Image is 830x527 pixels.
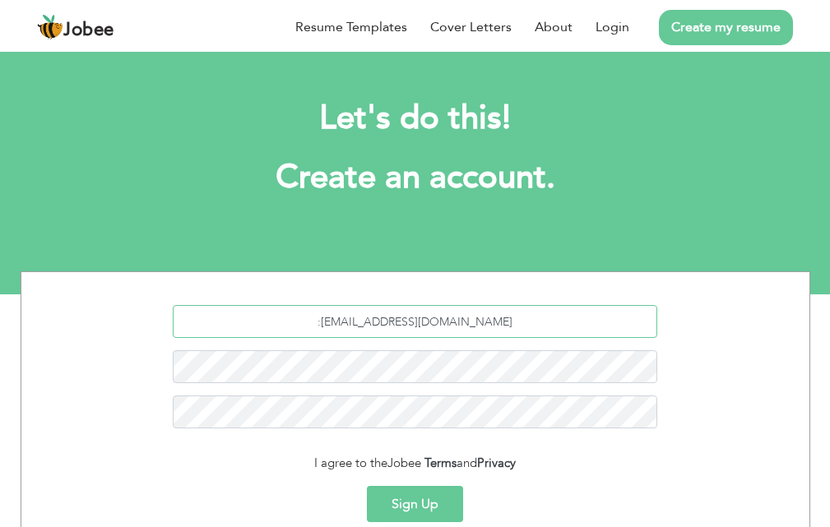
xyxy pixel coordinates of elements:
[173,305,657,338] input: Email
[63,21,114,39] span: Jobee
[387,455,421,471] span: Jobee
[424,455,457,471] a: Terms
[596,17,629,37] a: Login
[430,17,512,37] a: Cover Letters
[37,14,63,40] img: jobee.io
[535,17,573,37] a: About
[141,156,690,199] h1: Create an account.
[295,17,407,37] a: Resume Templates
[367,486,463,522] button: Sign Up
[141,97,690,140] h2: Let's do this!
[477,455,516,471] a: Privacy
[659,10,793,45] a: Create my resume
[34,454,797,473] div: I agree to the and
[37,14,114,40] a: Jobee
